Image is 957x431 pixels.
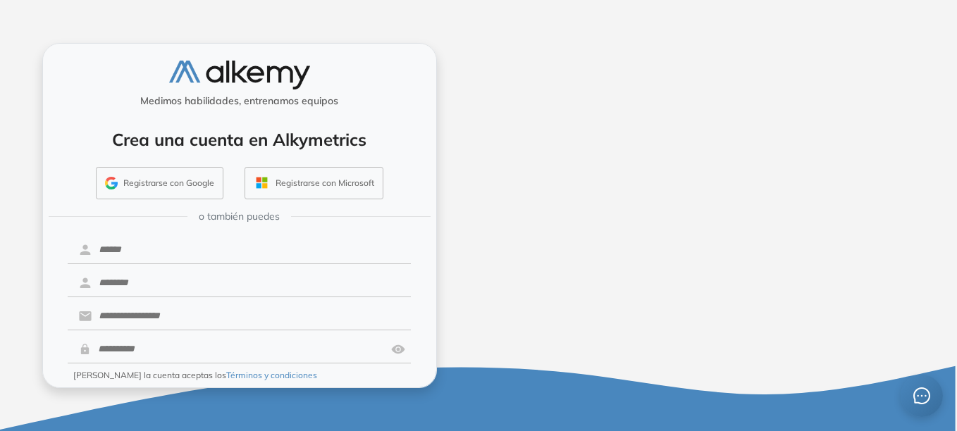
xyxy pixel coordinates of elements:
span: [PERSON_NAME] la cuenta aceptas los [73,369,317,382]
img: OUTLOOK_ICON [254,175,270,191]
img: logo-alkemy [169,61,310,89]
h4: Crea una cuenta en Alkymetrics [61,130,418,150]
button: Términos y condiciones [226,369,317,382]
img: GMAIL_ICON [105,177,118,189]
span: o también puedes [199,209,280,224]
button: Registrarse con Google [96,167,223,199]
span: message [913,387,930,404]
img: asd [391,336,405,363]
button: Registrarse con Microsoft [245,167,383,199]
h5: Medimos habilidades, entrenamos equipos [49,95,431,107]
